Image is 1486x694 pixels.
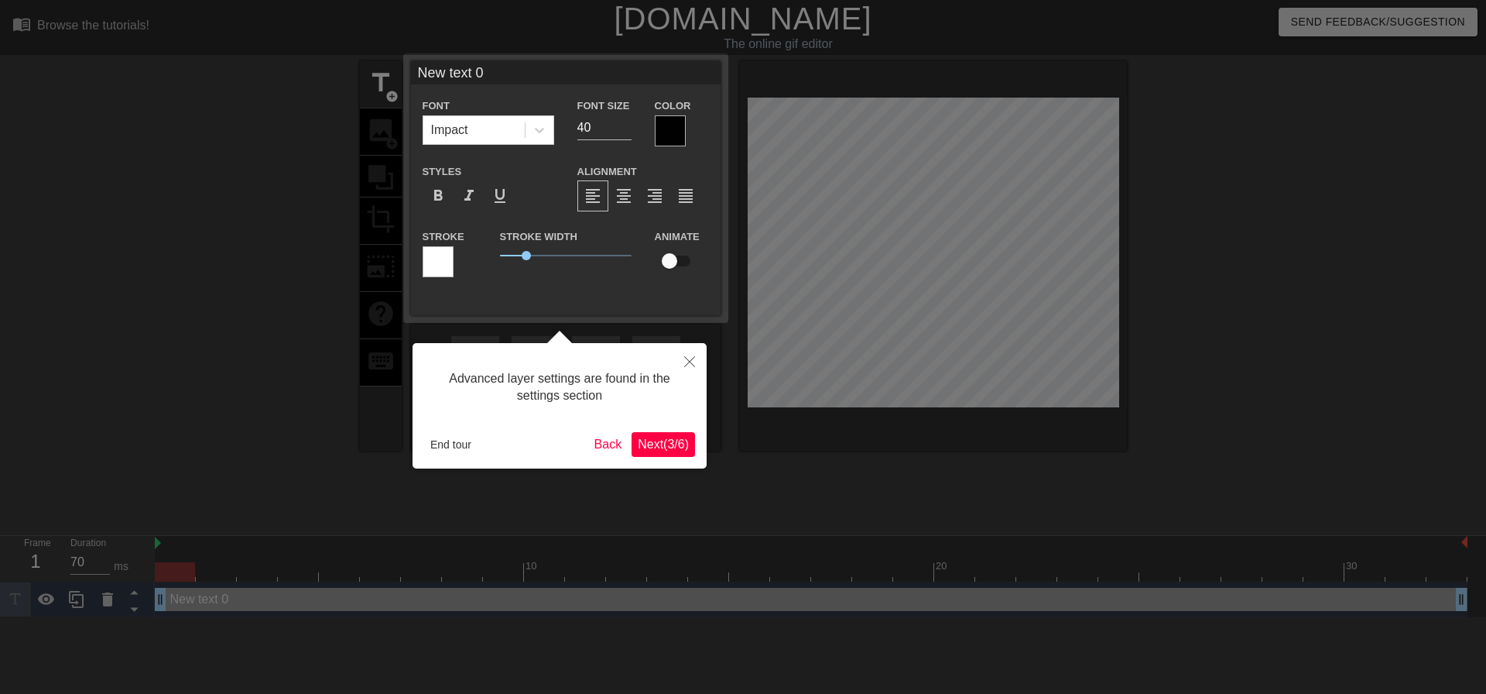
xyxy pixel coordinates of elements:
[673,343,707,379] button: Close
[632,432,695,457] button: Next
[638,438,689,451] span: Next ( 3 / 6 )
[424,433,478,456] button: End tour
[588,432,628,457] button: Back
[424,355,695,421] div: Advanced layer settings are found in the settings section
